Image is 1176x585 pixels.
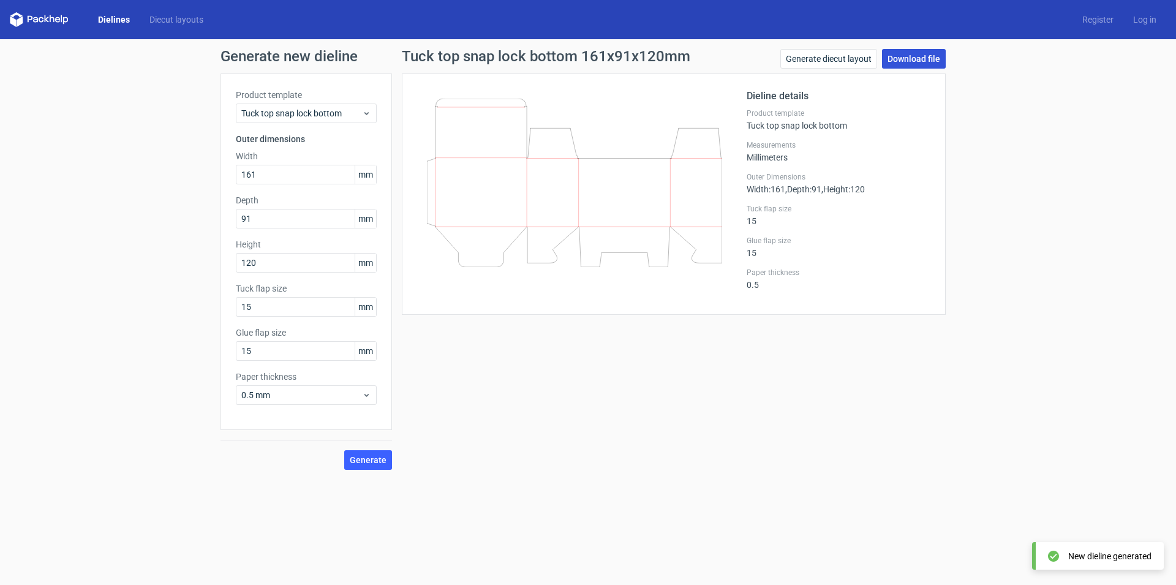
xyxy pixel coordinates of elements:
[747,268,930,290] div: 0.5
[821,184,865,194] span: , Height : 120
[350,456,386,464] span: Generate
[236,150,377,162] label: Width
[747,184,785,194] span: Width : 161
[747,268,930,277] label: Paper thickness
[344,450,392,470] button: Generate
[236,326,377,339] label: Glue flap size
[236,89,377,101] label: Product template
[236,133,377,145] h3: Outer dimensions
[236,194,377,206] label: Depth
[1123,13,1166,26] a: Log in
[1068,550,1151,562] div: New dieline generated
[221,49,956,64] h1: Generate new dieline
[88,13,140,26] a: Dielines
[747,108,930,118] label: Product template
[241,107,362,119] span: Tuck top snap lock bottom
[747,172,930,182] label: Outer Dimensions
[355,209,376,228] span: mm
[236,282,377,295] label: Tuck flap size
[236,238,377,251] label: Height
[747,204,930,226] div: 15
[747,108,930,130] div: Tuck top snap lock bottom
[747,236,930,258] div: 15
[241,389,362,401] span: 0.5 mm
[355,298,376,316] span: mm
[236,371,377,383] label: Paper thickness
[355,165,376,184] span: mm
[747,89,930,104] h2: Dieline details
[747,236,930,246] label: Glue flap size
[355,342,376,360] span: mm
[780,49,877,69] a: Generate diecut layout
[1072,13,1123,26] a: Register
[140,13,213,26] a: Diecut layouts
[402,49,690,64] h1: Tuck top snap lock bottom 161x91x120mm
[747,204,930,214] label: Tuck flap size
[785,184,821,194] span: , Depth : 91
[355,254,376,272] span: mm
[747,140,930,162] div: Millimeters
[747,140,930,150] label: Measurements
[882,49,946,69] a: Download file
